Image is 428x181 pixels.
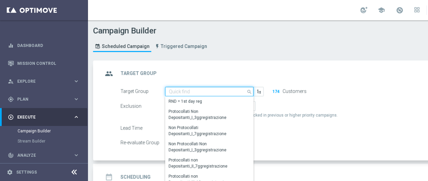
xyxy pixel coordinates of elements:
[161,44,207,49] span: Triggered Campaign
[8,96,73,102] div: Plan
[17,97,73,101] span: Plan
[8,54,80,72] div: Mission Control
[168,98,202,104] div: RND = 1st day reg
[165,107,248,123] div: Press SPACE to select this row.
[165,87,253,96] input: Quick find
[17,79,73,83] span: Explore
[168,108,244,121] div: Protocollati Non Depositanti_I_3ggregistrazione
[8,114,73,120] div: Execute
[16,170,37,174] a: Settings
[7,43,80,48] button: equalizer Dashboard
[73,78,80,84] i: keyboard_arrow_right
[168,125,244,137] div: Non Protocollati Depositanti_I_7ggregistrazione
[17,153,73,157] span: Analyze
[168,157,244,169] div: Protocollati non Depositanti_II_7ggregistrazione
[168,141,244,153] div: Non Protocollati Non Depositanti_I_3ggregistrazione
[17,115,73,119] span: Execute
[102,44,150,49] span: Scheduled Campaign
[153,41,209,52] a: Triggered Campaign
[73,96,80,102] i: keyboard_arrow_right
[7,97,80,102] button: gps_fixed Plan keyboard_arrow_right
[120,87,165,96] div: Target Group
[165,123,248,139] div: Press SPACE to select this row.
[120,174,151,180] h2: Scheduling
[8,78,73,84] div: Explore
[17,36,80,54] a: Dashboard
[120,101,165,111] div: Exclusion
[8,152,14,158] i: track_changes
[18,138,70,144] a: Stream Builder
[165,97,248,107] div: Press SPACE to select this row.
[165,139,248,155] div: Press SPACE to select this row.
[18,128,70,134] a: Campaign Builder
[8,152,73,158] div: Analyze
[120,138,165,147] div: Re-evaluate Group
[8,78,14,84] i: person_search
[283,88,307,94] label: Customers
[8,114,14,120] i: play_circle_outline
[18,126,87,136] div: Campaign Builder
[7,169,13,175] i: settings
[18,136,87,146] div: Stream Builder
[73,152,80,158] i: keyboard_arrow_right
[272,89,280,94] button: 174
[73,114,80,120] i: keyboard_arrow_right
[17,54,80,72] a: Mission Control
[120,123,165,133] div: Lead Time
[7,61,80,66] button: Mission Control
[120,70,157,77] h2: Target Group
[93,41,151,52] a: Scheduled Campaign
[8,96,14,102] i: gps_fixed
[8,36,80,54] div: Dashboard
[7,79,80,84] button: person_search Explore keyboard_arrow_right
[7,153,80,158] button: track_changes Analyze keyboard_arrow_right
[165,155,248,172] div: Press SPACE to select this row.
[7,114,80,120] button: play_circle_outline Execute keyboard_arrow_right
[8,43,14,49] i: equalizer
[103,68,115,80] i: group
[93,26,210,36] h1: Campaign Builder
[378,6,385,14] span: school
[247,87,253,95] i: search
